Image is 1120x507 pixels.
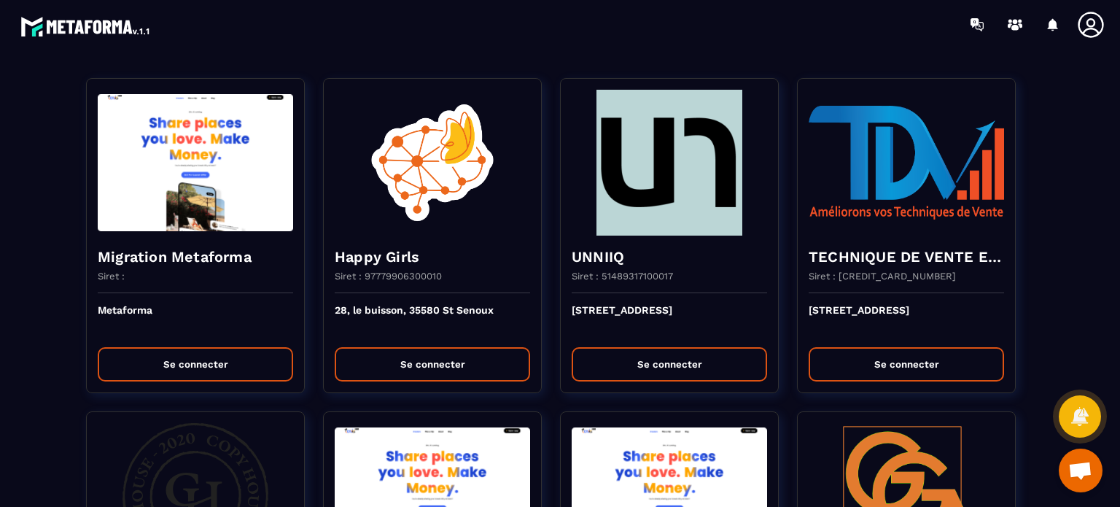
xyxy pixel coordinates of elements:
[98,304,293,336] p: Metaforma
[20,13,152,39] img: logo
[1059,449,1102,492] a: Ouvrir le chat
[572,90,767,236] img: funnel-background
[809,90,1004,236] img: funnel-background
[98,90,293,236] img: funnel-background
[809,347,1004,382] button: Se connecter
[572,347,767,382] button: Se connecter
[335,271,442,282] p: Siret : 97779906300010
[98,347,293,382] button: Se connecter
[335,347,530,382] button: Se connecter
[335,90,530,236] img: funnel-background
[572,304,767,336] p: [STREET_ADDRESS]
[335,304,530,336] p: 28, le buisson, 35580 St Senoux
[572,271,673,282] p: Siret : 51489317100017
[809,304,1004,336] p: [STREET_ADDRESS]
[335,247,530,267] h4: Happy Girls
[98,271,125,282] p: Siret :
[572,247,767,267] h4: UNNIIQ
[98,247,293,267] h4: Migration Metaforma
[809,247,1004,267] h4: TECHNIQUE DE VENTE EDITION
[809,271,956,282] p: Siret : [CREDIT_CARD_NUMBER]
